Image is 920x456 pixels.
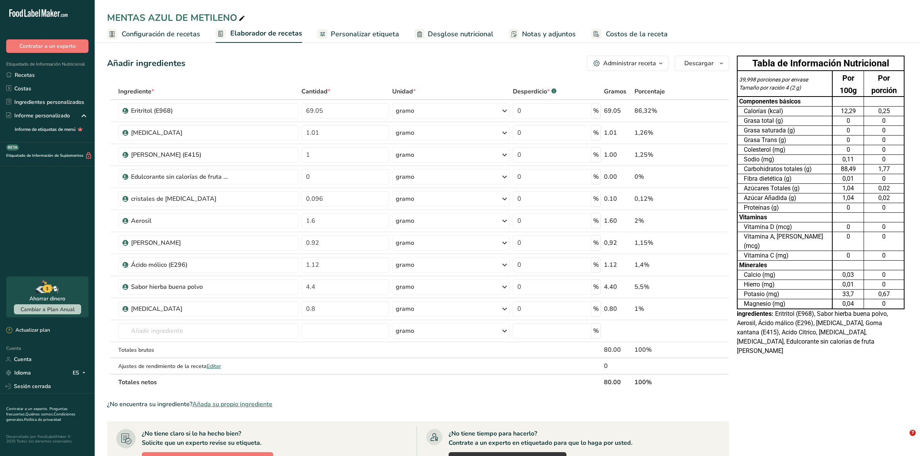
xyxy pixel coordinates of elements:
[841,165,856,173] font: 88,49
[396,107,414,115] font: gramo
[744,233,823,249] font: Vitamina A, [PERSON_NAME] (mcg)
[882,127,886,134] font: 0
[882,252,886,259] font: 0
[118,378,157,386] font: Totales netos
[882,281,886,288] font: 0
[107,12,237,24] font: MENTAS AZUL DE METILENO
[737,310,888,354] font: Eritritol (E968), Sabor hierba buena polvo, Aerosil, Ácido málico (E296), [MEDICAL_DATA], Goma xa...
[14,304,81,314] button: Cambiar a Plan Anual
[591,25,668,43] a: Costos de la receta
[634,87,665,96] font: Porcentaje
[744,127,795,134] font: Grasa saturada (g)
[882,175,886,182] font: 0
[744,271,775,278] font: Calcio (mg)
[744,204,779,211] font: Proteínas (g)
[142,429,241,438] font: ¿No tiene claro si lo ha hecho bien?
[847,233,850,240] font: 0
[6,434,71,439] font: Desarrollado por FoodLabelMaker ©
[604,107,621,115] font: 69.05
[6,406,68,417] a: Preguntas frecuentes.
[192,400,272,409] font: Añada su propio ingrediente
[842,185,854,192] font: 1,04
[634,261,650,269] font: 1,4%
[131,107,173,115] font: Eritritol (E968)
[6,39,88,53] button: Contratar a un experto
[118,87,151,96] font: Ingrediente
[842,194,854,202] font: 1,04
[604,239,617,247] font: 0,92
[882,136,886,144] font: 0
[744,165,812,173] font: Carbohidratos totales (g)
[131,239,181,247] font: [PERSON_NAME]
[744,156,774,163] font: Sodio (mg)
[14,112,70,119] font: Informe personalizado
[301,87,328,96] font: Cantidad
[842,281,854,288] font: 0,01
[634,173,644,181] font: 0%
[882,204,886,211] font: 0
[604,378,621,386] font: 80.00
[634,346,652,354] font: 100%
[842,156,854,163] font: 0,11
[842,175,854,182] font: 0,01
[118,323,299,339] input: Añadir ingrediente
[396,261,414,269] font: gramo
[396,305,414,313] font: gramo
[19,42,76,50] font: Contratar a un experto
[118,363,207,370] font: Ajustes de rendimiento de la receta
[744,175,792,182] font: Fibra dietética (g)
[739,98,801,105] font: Componentes básicos
[739,76,808,83] font: 39,998 porciones por envase
[396,129,414,137] font: gramo
[73,369,79,376] font: ES
[26,412,54,417] font: Quiénes somos.
[604,151,617,159] font: 1.00
[634,129,653,137] font: 1,26%
[744,223,792,231] font: Vitamina D (mcg)
[841,107,856,115] font: 12,29
[634,305,644,313] font: 1%
[14,98,84,106] font: Ingredientes personalizados
[752,58,889,69] font: Tabla de Información Nutricional
[415,25,493,43] a: Desglose nutricional
[786,85,801,91] font: 4 (2 g)
[24,417,61,422] a: Política de privacidad
[318,25,399,43] a: Personalizar etiqueta
[604,283,617,291] font: 4.40
[739,85,784,91] font: Tamaño por ración
[744,290,779,298] font: Potasio (mg)
[392,87,413,96] font: Unidad
[396,173,414,181] font: gramo
[878,185,890,192] font: 0,02
[604,173,617,181] font: 0.00
[634,195,653,203] font: 0,12%
[6,412,75,422] a: Condiciones generales.
[744,117,783,124] font: Grasa total (g)
[396,283,414,291] font: gramo
[230,29,302,38] font: Elaborador de recetas
[216,25,302,43] a: Elaborador de recetas
[882,271,886,278] font: 0
[604,87,626,96] font: Gramos
[744,194,796,202] font: Azúcar Añadida (g)
[744,185,800,192] font: Azúcares Totales (g)
[882,156,886,163] font: 0
[604,305,617,313] font: 0.80
[840,73,857,95] font: Por 100g
[744,300,786,307] font: Magnesio (mg)
[847,252,850,259] font: 0
[14,369,31,376] font: Idioma
[871,73,897,95] font: Por porción
[29,295,65,302] font: Ahorrar dinero
[604,195,617,203] font: 0.10
[847,136,850,144] font: 0
[634,283,650,291] font: 5,5%
[744,146,786,153] font: Colesterol (mg)
[449,439,633,447] font: Contrate a un experto en etiquetado para que lo haga por usted.
[847,146,850,153] font: 0
[847,204,850,211] font: 0
[739,214,767,221] font: Vitaminas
